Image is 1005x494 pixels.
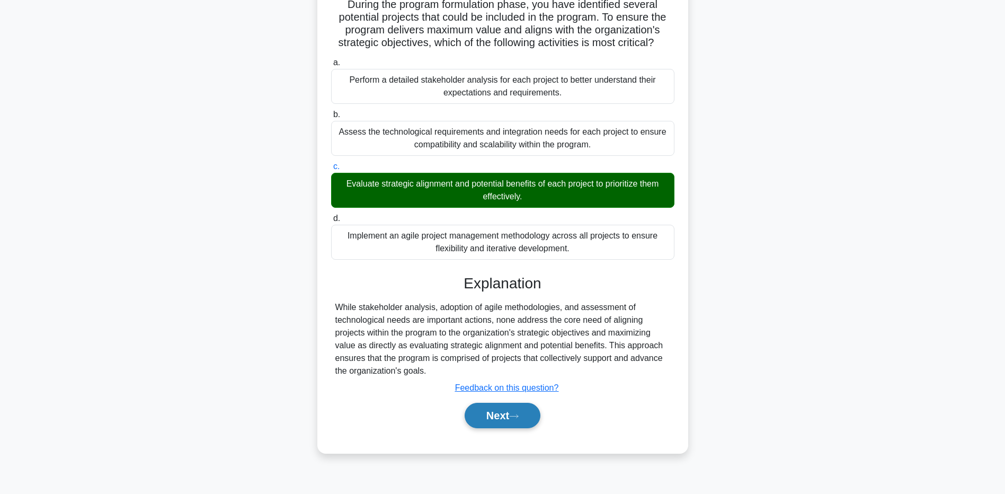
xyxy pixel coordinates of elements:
[333,214,340,223] span: d.
[331,173,674,208] div: Evaluate strategic alignment and potential benefits of each project to prioritize them effectively.
[455,383,559,392] a: Feedback on this question?
[331,225,674,260] div: Implement an agile project management methodology across all projects to ensure flexibility and i...
[337,275,668,293] h3: Explanation
[331,121,674,156] div: Assess the technological requirements and integration needs for each project to ensure compatibil...
[335,301,670,377] div: While stakeholder analysis, adoption of agile methodologies, and assessment of technological need...
[333,162,340,171] span: c.
[331,69,674,104] div: Perform a detailed stakeholder analysis for each project to better understand their expectations ...
[333,58,340,67] span: a.
[465,403,540,428] button: Next
[333,110,340,119] span: b.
